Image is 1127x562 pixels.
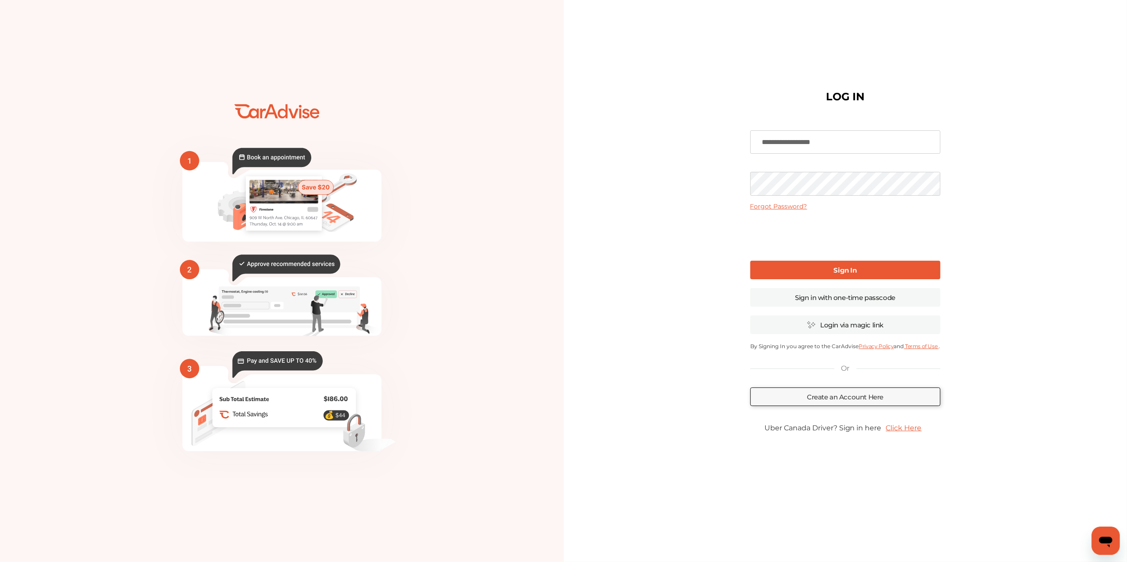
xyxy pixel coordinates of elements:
a: Sign In [750,261,940,279]
iframe: reCAPTCHA [778,217,913,252]
span: Uber Canada Driver? Sign in here [764,424,882,432]
a: Login via magic link [750,315,940,334]
a: Sign in with one-time passcode [750,288,940,307]
text: 💰 [325,411,334,420]
a: Create an Account Here [750,387,940,406]
p: Or [841,364,849,373]
a: Click Here [882,419,926,437]
a: Privacy Policy [859,343,894,349]
h1: LOG IN [826,92,865,101]
a: Terms of Use [904,343,939,349]
b: Sign In [834,266,857,274]
img: magic_icon.32c66aac.svg [807,321,816,329]
iframe: Button to launch messaging window [1092,527,1120,555]
p: By Signing In you agree to the CarAdvise and . [750,343,940,349]
a: Forgot Password? [750,202,807,210]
